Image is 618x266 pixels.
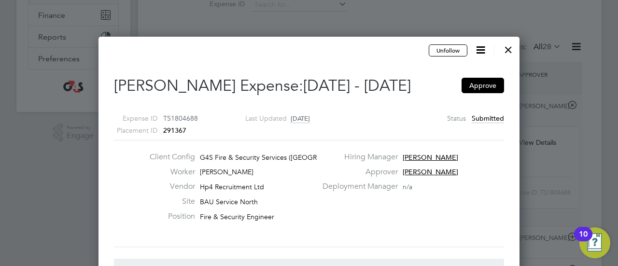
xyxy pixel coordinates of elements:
[317,182,398,192] label: Deployment Manager
[142,182,195,192] label: Vendor
[200,197,258,206] span: BAU Service North
[200,168,253,176] span: [PERSON_NAME]
[462,78,504,93] button: Approve
[231,112,287,125] label: Last Updated
[142,196,195,207] label: Site
[429,44,467,57] button: Unfollow
[317,167,398,177] label: Approver
[403,153,458,162] span: [PERSON_NAME]
[403,168,458,176] span: [PERSON_NAME]
[142,152,195,162] label: Client Config
[579,234,588,247] div: 10
[102,125,157,137] label: Placement ID
[142,167,195,177] label: Worker
[403,182,412,191] span: n/a
[200,153,376,162] span: G4S Fire & Security Services ([GEOGRAPHIC_DATA]) Li…
[472,114,504,123] span: Submitted
[200,212,274,221] span: Fire & Security Engineer
[317,152,398,162] label: Hiring Manager
[291,114,310,123] span: [DATE]
[102,112,157,125] label: Expense ID
[163,126,186,135] span: 291367
[447,112,466,125] label: Status
[303,76,411,95] span: [DATE] - [DATE]
[142,211,195,222] label: Position
[163,114,198,123] span: TS1804688
[200,182,264,191] span: Hp4 Recruitment Ltd
[114,76,504,96] h2: [PERSON_NAME] Expense:
[579,227,610,258] button: Open Resource Center, 10 new notifications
